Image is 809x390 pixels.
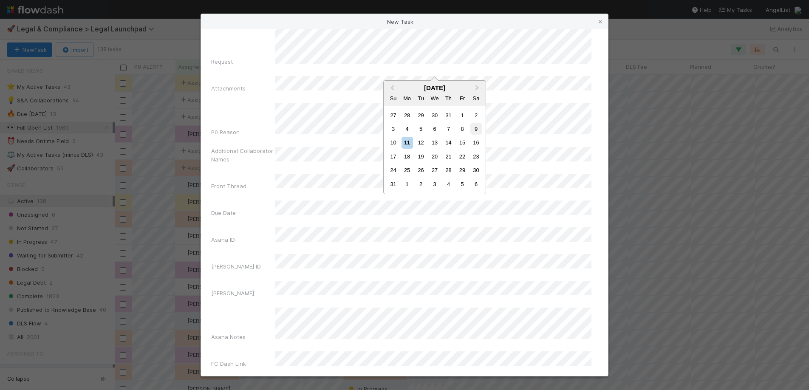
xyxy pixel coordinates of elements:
[443,137,454,148] div: Choose Thursday, August 14th, 2025
[443,178,454,190] div: Choose Thursday, September 4th, 2025
[415,110,427,121] div: Choose Tuesday, July 29th, 2025
[388,151,399,162] div: Choose Sunday, August 17th, 2025
[211,333,246,341] label: Asana Notes
[429,110,440,121] div: Choose Wednesday, July 30th, 2025
[470,93,482,104] div: Saturday
[211,182,246,190] label: Front Thread
[456,164,468,176] div: Choose Friday, August 29th, 2025
[429,164,440,176] div: Choose Wednesday, August 27th, 2025
[402,93,413,104] div: Monday
[443,151,454,162] div: Choose Thursday, August 21st, 2025
[470,137,482,148] div: Choose Saturday, August 16th, 2025
[429,178,440,190] div: Choose Wednesday, September 3rd, 2025
[402,164,413,176] div: Choose Monday, August 25th, 2025
[388,123,399,135] div: Choose Sunday, August 3rd, 2025
[415,164,427,176] div: Choose Tuesday, August 26th, 2025
[470,164,482,176] div: Choose Saturday, August 30th, 2025
[384,84,486,91] div: [DATE]
[471,82,485,95] button: Next Month
[470,151,482,162] div: Choose Saturday, August 23rd, 2025
[429,151,440,162] div: Choose Wednesday, August 20th, 2025
[415,93,427,104] div: Tuesday
[415,123,427,135] div: Choose Tuesday, August 5th, 2025
[470,178,482,190] div: Choose Saturday, September 6th, 2025
[388,164,399,176] div: Choose Sunday, August 24th, 2025
[402,137,413,148] div: Choose Monday, August 11th, 2025
[443,110,454,121] div: Choose Thursday, July 31st, 2025
[388,137,399,148] div: Choose Sunday, August 10th, 2025
[456,110,468,121] div: Choose Friday, August 1st, 2025
[211,359,246,368] label: FC Dash Link
[415,178,427,190] div: Choose Tuesday, September 2nd, 2025
[385,82,398,95] button: Previous Month
[402,151,413,162] div: Choose Monday, August 18th, 2025
[415,151,427,162] div: Choose Tuesday, August 19th, 2025
[456,137,468,148] div: Choose Friday, August 15th, 2025
[211,235,235,244] label: Asana ID
[415,137,427,148] div: Choose Tuesday, August 12th, 2025
[429,93,440,104] div: Wednesday
[211,147,275,164] label: Additional Collaborator Names
[456,93,468,104] div: Friday
[211,57,233,66] label: Request
[443,164,454,176] div: Choose Thursday, August 28th, 2025
[470,110,482,121] div: Choose Saturday, August 2nd, 2025
[402,178,413,190] div: Choose Monday, September 1st, 2025
[456,178,468,190] div: Choose Friday, September 5th, 2025
[402,110,413,121] div: Choose Monday, July 28th, 2025
[211,128,240,136] label: P0 Reason
[211,209,236,217] label: Due Date
[388,110,399,121] div: Choose Sunday, July 27th, 2025
[211,289,254,297] label: [PERSON_NAME]
[456,123,468,135] div: Choose Friday, August 8th, 2025
[443,93,454,104] div: Thursday
[388,93,399,104] div: Sunday
[429,123,440,135] div: Choose Wednesday, August 6th, 2025
[388,178,399,190] div: Choose Sunday, August 31st, 2025
[402,123,413,135] div: Choose Monday, August 4th, 2025
[429,137,440,148] div: Choose Wednesday, August 13th, 2025
[211,84,246,93] label: Attachments
[201,14,608,29] div: New Task
[211,262,261,271] label: [PERSON_NAME] ID
[383,80,486,194] div: Choose Date
[386,108,483,191] div: Month August, 2025
[456,151,468,162] div: Choose Friday, August 22nd, 2025
[443,123,454,135] div: Choose Thursday, August 7th, 2025
[470,123,482,135] div: Choose Saturday, August 9th, 2025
